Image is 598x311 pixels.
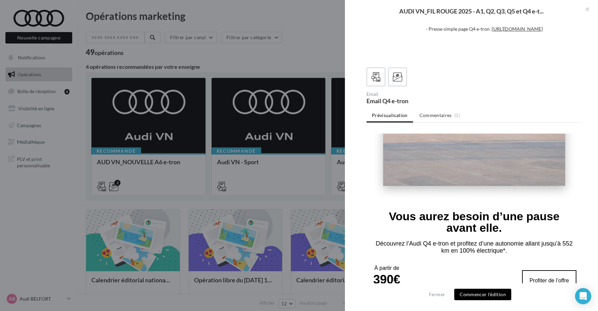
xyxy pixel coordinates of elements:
font: Vous aurez besoin d’une pause avant elle. [22,76,193,101]
span: (0) [454,113,460,118]
div: Open Intercom Messenger [575,288,591,304]
div: Email [366,92,471,96]
a: [URL][DOMAIN_NAME] [492,26,543,32]
font: Découvrez l’Audi Q4 e-tron et profitez d’une autonomie allant jusqu’à 552 km en 100% électrique*. [9,107,206,121]
button: Fermer [426,290,448,299]
button: Commencer l'édition [454,289,511,300]
span: AUDI VN_FIL ROUGE 2025 - A1, Q2, Q3, Q5 et Q4 e-t... [399,8,544,14]
a: Profiter de l’offre [157,137,209,157]
div: Email Q4 e-tron [366,98,471,104]
span: Commentaires [419,112,452,119]
font: À partir de [8,132,33,137]
span: 1 [28,155,30,159]
font: 390€ [7,139,34,153]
